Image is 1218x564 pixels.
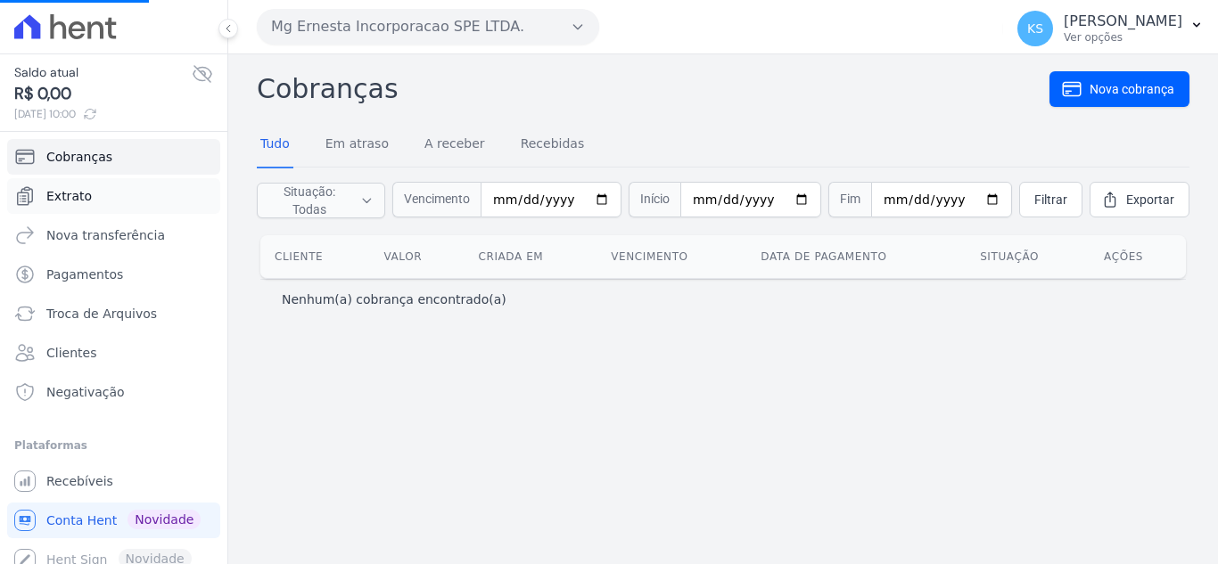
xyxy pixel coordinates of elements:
a: Tudo [257,122,293,168]
p: Nenhum(a) cobrança encontrado(a) [282,290,506,308]
a: Nova transferência [7,217,220,253]
a: Nova cobrança [1049,71,1189,107]
span: Troca de Arquivos [46,305,157,323]
span: Clientes [46,344,96,362]
span: Início [629,182,680,217]
button: KS [PERSON_NAME] Ver opções [1003,4,1218,53]
th: Ações [1090,235,1186,278]
th: Criada em [464,235,597,278]
a: Recebíveis [7,463,220,499]
span: Cobranças [46,148,112,166]
a: Exportar [1090,182,1189,217]
a: Clientes [7,335,220,371]
a: Negativação [7,374,220,410]
span: Recebíveis [46,472,113,490]
a: Pagamentos [7,257,220,292]
span: Fim [828,182,871,217]
span: R$ 0,00 [14,82,192,106]
button: Mg Ernesta Incorporacao SPE LTDA. [257,9,599,45]
th: Valor [369,235,464,278]
a: Conta Hent Novidade [7,503,220,538]
th: Cliente [260,235,369,278]
span: KS [1027,22,1043,35]
h2: Cobranças [257,69,1049,109]
span: Negativação [46,383,125,401]
span: Filtrar [1034,191,1067,208]
p: Ver opções [1064,30,1182,45]
div: Plataformas [14,435,213,456]
span: Situação: Todas [268,183,350,218]
span: Vencimento [392,182,481,217]
button: Situação: Todas [257,183,385,218]
th: Vencimento [597,235,746,278]
a: Recebidas [517,122,588,168]
span: Saldo atual [14,63,192,82]
span: Pagamentos [46,266,123,283]
a: Extrato [7,178,220,214]
span: [DATE] 10:00 [14,106,192,122]
span: Nova transferência [46,226,165,244]
span: Exportar [1126,191,1174,208]
span: Extrato [46,187,92,205]
a: Cobranças [7,139,220,175]
a: Troca de Arquivos [7,296,220,331]
th: Data de pagamento [746,235,966,278]
span: Nova cobrança [1090,80,1174,98]
th: Situação [966,235,1090,278]
span: Novidade [128,510,201,529]
a: Filtrar [1019,182,1082,217]
p: [PERSON_NAME] [1064,12,1182,30]
span: Conta Hent [46,511,117,529]
a: Em atraso [322,122,392,168]
a: A receber [421,122,489,168]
